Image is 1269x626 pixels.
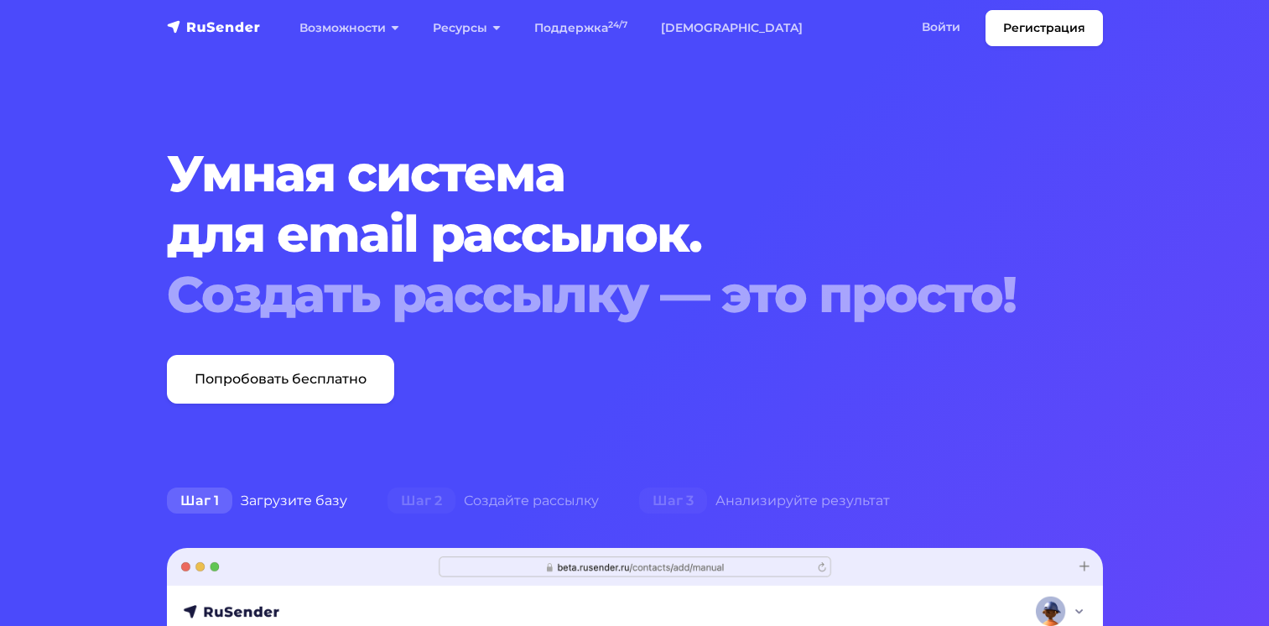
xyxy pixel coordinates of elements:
a: [DEMOGRAPHIC_DATA] [644,11,819,45]
a: Ресурсы [416,11,517,45]
span: Шаг 1 [167,488,232,514]
a: Войти [905,10,977,44]
a: Возможности [283,11,416,45]
a: Поддержка24/7 [517,11,644,45]
a: Регистрация [986,10,1103,46]
sup: 24/7 [608,19,627,30]
div: Анализируйте результат [619,484,910,518]
img: RuSender [167,18,261,35]
div: Создать рассылку — это просто! [167,264,1023,325]
a: Попробовать бесплатно [167,355,394,404]
span: Шаг 3 [639,488,707,514]
h1: Умная система для email рассылок. [167,143,1023,325]
div: Создайте рассылку [367,484,619,518]
span: Шаг 2 [387,488,455,514]
div: Загрузите базу [147,484,367,518]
